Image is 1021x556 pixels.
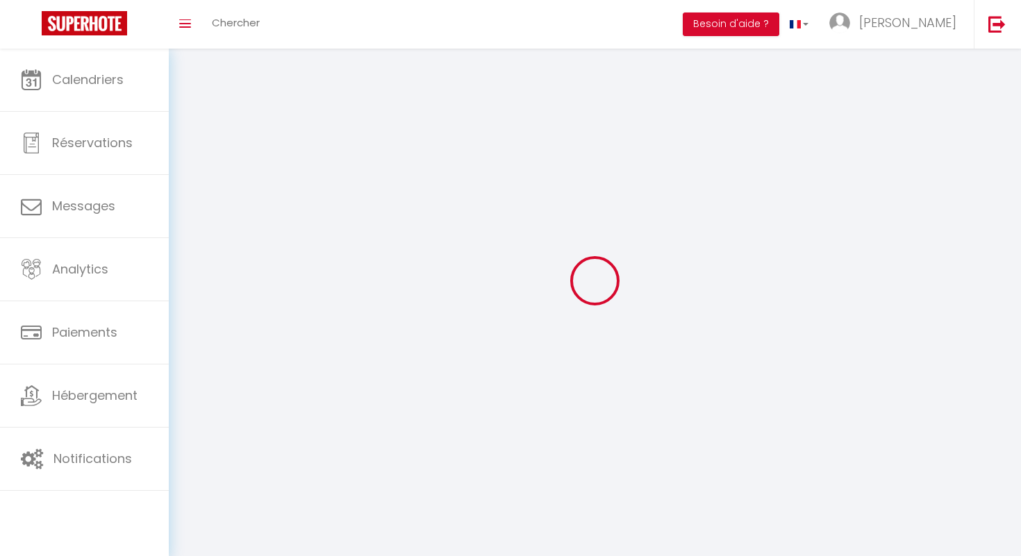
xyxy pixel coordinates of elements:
[212,15,260,30] span: Chercher
[52,197,115,214] span: Messages
[52,260,108,278] span: Analytics
[42,11,127,35] img: Super Booking
[52,323,117,341] span: Paiements
[829,12,850,33] img: ...
[988,15,1006,33] img: logout
[683,12,779,36] button: Besoin d'aide ?
[52,71,124,88] span: Calendriers
[52,387,138,404] span: Hébergement
[52,134,133,151] span: Réservations
[859,14,956,31] span: [PERSON_NAME]
[53,450,132,467] span: Notifications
